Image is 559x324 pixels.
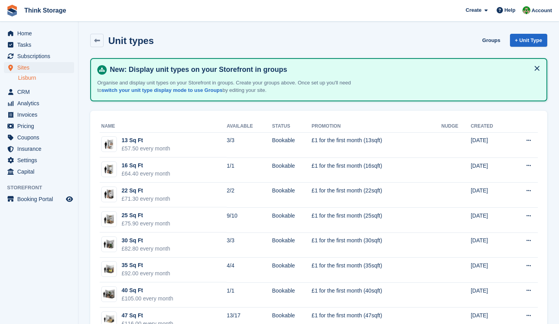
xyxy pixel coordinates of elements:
td: 3/3 [227,132,272,157]
a: switch your unit type display mode to use Groups [102,87,222,93]
td: £1 for the first month (25sqft) [311,207,441,232]
td: Bookable [272,132,312,157]
td: Bookable [272,207,312,232]
a: menu [4,143,74,154]
span: Home [17,28,64,39]
div: £75.90 every month [122,220,170,228]
span: Account [532,7,552,15]
a: menu [4,132,74,143]
td: £1 for the first month (16sqft) [311,157,441,183]
a: menu [4,155,74,166]
div: 30 Sq Ft [122,236,170,245]
span: Pricing [17,121,64,132]
a: Lisburn [18,74,74,82]
a: menu [4,194,74,205]
img: 15-sqft-unit.jpg [102,164,117,175]
img: Sarah Mackie [523,6,530,14]
td: £1 for the first month (13sqft) [311,132,441,157]
div: 40 Sq Ft [122,286,173,295]
span: Subscriptions [17,51,64,62]
th: Available [227,120,272,133]
td: Bookable [272,183,312,208]
a: menu [4,62,74,73]
a: Groups [479,34,503,47]
a: + Unit Type [510,34,547,47]
div: £64.40 every month [122,170,170,178]
td: 3/3 [227,232,272,258]
h2: Unit types [108,35,154,46]
td: 1/1 [227,282,272,308]
h4: New: Display unit types on your Storefront in groups [107,65,540,74]
td: £1 for the first month (30sqft) [311,232,441,258]
img: 25-sqft-unit.jpg [102,214,117,225]
div: 16 Sq Ft [122,161,170,170]
div: 25 Sq Ft [122,211,170,220]
td: 1/1 [227,157,272,183]
span: Coupons [17,132,64,143]
span: Invoices [17,109,64,120]
a: menu [4,109,74,120]
td: [DATE] [471,282,510,308]
a: menu [4,166,74,177]
a: menu [4,51,74,62]
th: Created [471,120,510,133]
a: menu [4,121,74,132]
td: 2/2 [227,183,272,208]
td: [DATE] [471,183,510,208]
div: 22 Sq Ft [122,187,170,195]
img: 20-sqft-unit.jpg [102,189,117,200]
img: 35-sqft-unit.jpg [102,264,117,275]
span: Capital [17,166,64,177]
td: [DATE] [471,157,510,183]
a: Preview store [65,194,74,204]
span: Sites [17,62,64,73]
div: £57.50 every month [122,145,170,153]
span: Insurance [17,143,64,154]
td: Bookable [272,282,312,308]
span: Storefront [7,184,78,192]
img: 12-sqft-unit.jpg [102,139,117,150]
a: Think Storage [21,4,69,17]
span: Analytics [17,98,64,109]
div: 47 Sq Ft [122,311,173,320]
a: menu [4,39,74,50]
span: CRM [17,86,64,97]
td: Bookable [272,157,312,183]
th: Promotion [311,120,441,133]
span: Tasks [17,39,64,50]
div: £82.80 every month [122,245,170,253]
div: 13 Sq Ft [122,136,170,145]
td: 4/4 [227,258,272,283]
div: £105.00 every month [122,295,173,303]
img: 40-sqft-unit.jpg [102,289,117,300]
th: Name [100,120,227,133]
span: Create [466,6,481,14]
td: £1 for the first month (35sqft) [311,258,441,283]
th: Status [272,120,312,133]
div: £92.00 every month [122,269,170,278]
a: menu [4,86,74,97]
td: Bookable [272,232,312,258]
span: Settings [17,155,64,166]
div: 35 Sq Ft [122,261,170,269]
td: 9/10 [227,207,272,232]
td: [DATE] [471,232,510,258]
td: £1 for the first month (40sqft) [311,282,441,308]
td: Bookable [272,258,312,283]
img: stora-icon-8386f47178a22dfd0bd8f6a31ec36ba5ce8667c1dd55bd0f319d3a0aa187defe.svg [6,5,18,16]
td: [DATE] [471,207,510,232]
th: Nudge [441,120,471,133]
a: menu [4,98,74,109]
td: [DATE] [471,132,510,157]
span: Booking Portal [17,194,64,205]
a: menu [4,28,74,39]
div: £71.30 every month [122,195,170,203]
td: [DATE] [471,258,510,283]
span: Help [504,6,515,14]
td: £1 for the first month (22sqft) [311,183,441,208]
p: Organise and display unit types on your Storefront in groups. Create your groups above. Once set ... [97,79,372,94]
img: 30-sqft-unit.jpg [102,239,117,250]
